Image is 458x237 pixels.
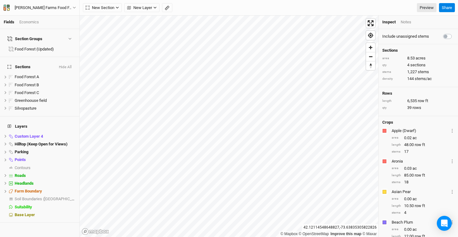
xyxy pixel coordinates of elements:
div: area [382,56,404,61]
span: Farm Boundary [15,189,42,193]
div: 4 [392,210,454,216]
a: Mapbox [280,232,298,236]
div: Silvopasture [15,106,76,111]
button: Share [439,3,455,12]
div: Food Forest A [15,74,76,79]
label: Include unassigned stems [382,34,429,39]
div: length [392,173,401,178]
span: row ft [415,173,425,178]
span: rows [413,105,421,111]
div: Base Layer [15,212,76,217]
span: ac [413,227,417,232]
div: stems [392,149,401,154]
div: stems [392,211,401,215]
div: 17 [392,149,454,154]
button: Crop Usage [450,158,454,165]
div: Parking [15,149,76,154]
span: row ft [418,98,428,104]
div: 42.12114548648827 , -73.63835305822826 [302,224,378,231]
div: qty [382,63,404,68]
button: New Layer [124,3,160,12]
a: OpenStreetMap [299,232,329,236]
span: New Layer [127,5,152,11]
div: length [392,143,401,147]
div: Aronia [392,159,449,164]
div: Custom Layer 4 [15,134,76,139]
div: 6,535 [382,98,454,104]
div: Food Forest C [15,90,76,95]
span: sections [410,62,426,68]
a: Fields [4,20,14,24]
div: area [392,227,401,232]
span: row ft [415,142,425,148]
div: area [392,166,401,171]
div: density [382,77,404,81]
div: Suitability [15,205,76,210]
div: 0.00 [392,196,454,202]
span: stems/ac [415,76,432,82]
span: Custom Layer 4 [15,134,43,139]
a: Mapbox logo [82,228,109,235]
h4: Sections [382,48,454,53]
span: Sections [7,64,31,69]
div: Section Groups [7,36,42,41]
h4: Layers [4,120,76,133]
button: Reset bearing to north [366,61,375,70]
button: Hide All [59,65,72,69]
div: Points [15,157,76,162]
span: stems [418,69,429,75]
div: Wally Farms Food Forest and Silvopasture - ACTIVE [15,5,73,11]
button: Zoom out [366,52,375,61]
div: 8.53 [382,55,454,61]
div: qty [382,106,404,110]
div: Contours [15,165,76,170]
div: Hilltop (Keep Open for Views) [15,142,76,147]
span: Enter fullscreen [366,19,375,28]
span: Suitability [15,205,32,209]
span: Hilltop (Keep Open for Views) [15,142,68,146]
div: 144 [382,76,454,82]
span: Headlands [15,181,34,186]
span: Soil Boundaries ([GEOGRAPHIC_DATA]) [15,197,84,201]
span: ac [413,135,417,141]
span: ac [413,166,417,171]
span: Points [15,157,26,162]
div: Roads [15,173,76,178]
div: 39 [382,105,454,111]
div: area [392,197,401,201]
div: Soil Boundaries (US) [15,197,76,201]
a: Maxar [362,232,377,236]
div: length [392,204,401,208]
button: Shortcut: M [162,3,172,12]
a: Improve this map [331,232,361,236]
div: Notes [401,19,411,25]
span: ac [413,196,417,202]
h4: Crops [382,120,393,125]
div: length [382,99,404,103]
button: New Section [83,3,122,12]
div: Headlands [15,181,76,186]
div: Asian Pear [392,189,449,195]
div: Apple (Dwarf) [392,128,449,134]
button: Show section groups [67,37,72,41]
div: 0.03 [392,166,454,171]
div: Food Forest (Updated) [15,47,76,52]
div: 85.00 [392,173,454,178]
span: Parking [15,149,28,154]
div: 18 [392,179,454,185]
div: 4 [382,62,454,68]
span: row ft [415,203,425,209]
div: Inspect [382,19,396,25]
span: Find my location [366,31,375,40]
span: Silvopasture [15,106,36,111]
div: Open Intercom Messenger [437,216,452,231]
button: Crop Usage [450,219,454,226]
button: Zoom in [366,43,375,52]
span: Food Forest A [15,74,39,79]
button: Crop Usage [450,188,454,195]
div: 10.50 [392,203,454,209]
div: 1,227 [382,69,454,75]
